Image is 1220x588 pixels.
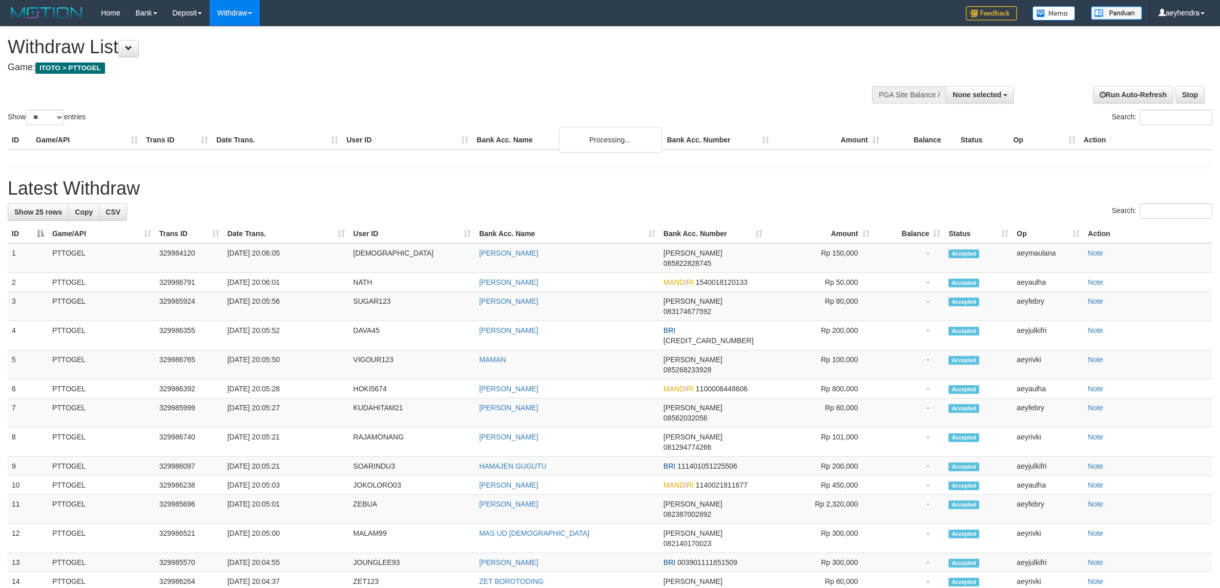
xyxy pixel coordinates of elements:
[48,321,155,350] td: PTTOGEL
[1012,398,1084,428] td: aeyfebry
[349,273,475,292] td: NATH
[696,385,748,393] span: Copy 1100006448606 to clipboard
[1084,224,1212,243] th: Action
[223,380,349,398] td: [DATE] 20:05:28
[677,558,737,566] span: Copy 003901111651509 to clipboard
[8,457,48,476] td: 9
[479,558,538,566] a: [PERSON_NAME]
[32,131,142,150] th: Game/API
[8,398,48,428] td: 7
[874,457,945,476] td: -
[948,559,979,568] span: Accepted
[767,476,874,495] td: Rp 450,000
[1140,110,1212,125] input: Search:
[1012,380,1084,398] td: aeyaulha
[349,243,475,273] td: [DEMOGRAPHIC_DATA]
[874,524,945,553] td: -
[1012,495,1084,524] td: aeyfebry
[106,208,120,216] span: CSV
[155,428,223,457] td: 329986740
[664,404,722,412] span: [PERSON_NAME]
[1012,457,1084,476] td: aeyjulkifri
[349,428,475,457] td: RAJAMONANG
[664,577,722,585] span: [PERSON_NAME]
[8,178,1212,199] h1: Latest Withdraw
[14,208,62,216] span: Show 25 rows
[8,476,48,495] td: 10
[1012,553,1084,572] td: aeyjulkifri
[664,414,708,422] span: Copy 08562032056 to clipboard
[664,539,711,548] span: Copy 082140170023 to clipboard
[874,398,945,428] td: -
[664,500,722,508] span: [PERSON_NAME]
[479,433,538,441] a: [PERSON_NAME]
[1175,86,1205,103] a: Stop
[155,321,223,350] td: 329986355
[223,553,349,572] td: [DATE] 20:04:55
[1140,203,1212,219] input: Search:
[948,578,979,586] span: Accepted
[664,481,694,489] span: MANDIRI
[883,131,957,150] th: Balance
[872,86,946,103] div: PGA Site Balance /
[223,428,349,457] td: [DATE] 20:05:21
[8,321,48,350] td: 4
[1088,278,1103,286] a: Note
[659,224,767,243] th: Bank Acc. Number: activate to sort column ascending
[664,433,722,441] span: [PERSON_NAME]
[48,224,155,243] th: Game/API: activate to sort column ascending
[223,273,349,292] td: [DATE] 20:06:01
[349,476,475,495] td: JOKOLORO03
[1088,433,1103,441] a: Note
[223,457,349,476] td: [DATE] 20:05:21
[874,380,945,398] td: -
[874,553,945,572] td: -
[48,495,155,524] td: PTTOGEL
[212,131,342,150] th: Date Trans.
[8,203,69,221] a: Show 25 rows
[767,321,874,350] td: Rp 200,000
[664,337,754,345] span: Copy 304101023492530 to clipboard
[155,457,223,476] td: 329986097
[966,6,1017,20] img: Feedback.jpg
[479,529,589,537] a: MAS UD [DEMOGRAPHIC_DATA]
[953,91,1001,99] span: None selected
[767,398,874,428] td: Rp 80,000
[677,462,737,470] span: Copy 111401051225506 to clipboard
[155,553,223,572] td: 329985570
[1012,321,1084,350] td: aeyjulkifri
[8,5,86,20] img: MOTION_logo.png
[223,524,349,553] td: [DATE] 20:05:00
[948,481,979,490] span: Accepted
[349,350,475,380] td: VIGOUR123
[874,273,945,292] td: -
[48,457,155,476] td: PTTOGEL
[948,500,979,509] span: Accepted
[349,224,475,243] th: User ID: activate to sort column ascending
[1088,404,1103,412] a: Note
[1088,529,1103,537] a: Note
[475,224,659,243] th: Bank Acc. Name: activate to sort column ascending
[75,208,93,216] span: Copy
[155,350,223,380] td: 329986765
[155,380,223,398] td: 329986392
[664,355,722,364] span: [PERSON_NAME]
[1093,86,1173,103] a: Run Auto-Refresh
[948,385,979,394] span: Accepted
[664,307,711,316] span: Copy 083174677592 to clipboard
[664,443,711,451] span: Copy 081294774266 to clipboard
[479,462,546,470] a: HAMAJEN GUGUTU
[223,243,349,273] td: [DATE] 20:06:05
[223,398,349,428] td: [DATE] 20:05:27
[948,327,979,335] span: Accepted
[767,273,874,292] td: Rp 50,000
[1012,524,1084,553] td: aeyrivki
[664,462,675,470] span: BRI
[946,86,1014,103] button: None selected
[155,243,223,273] td: 329984120
[696,278,748,286] span: Copy 1540018120133 to clipboard
[948,356,979,365] span: Accepted
[155,398,223,428] td: 329985999
[767,292,874,321] td: Rp 80,000
[223,350,349,380] td: [DATE] 20:05:50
